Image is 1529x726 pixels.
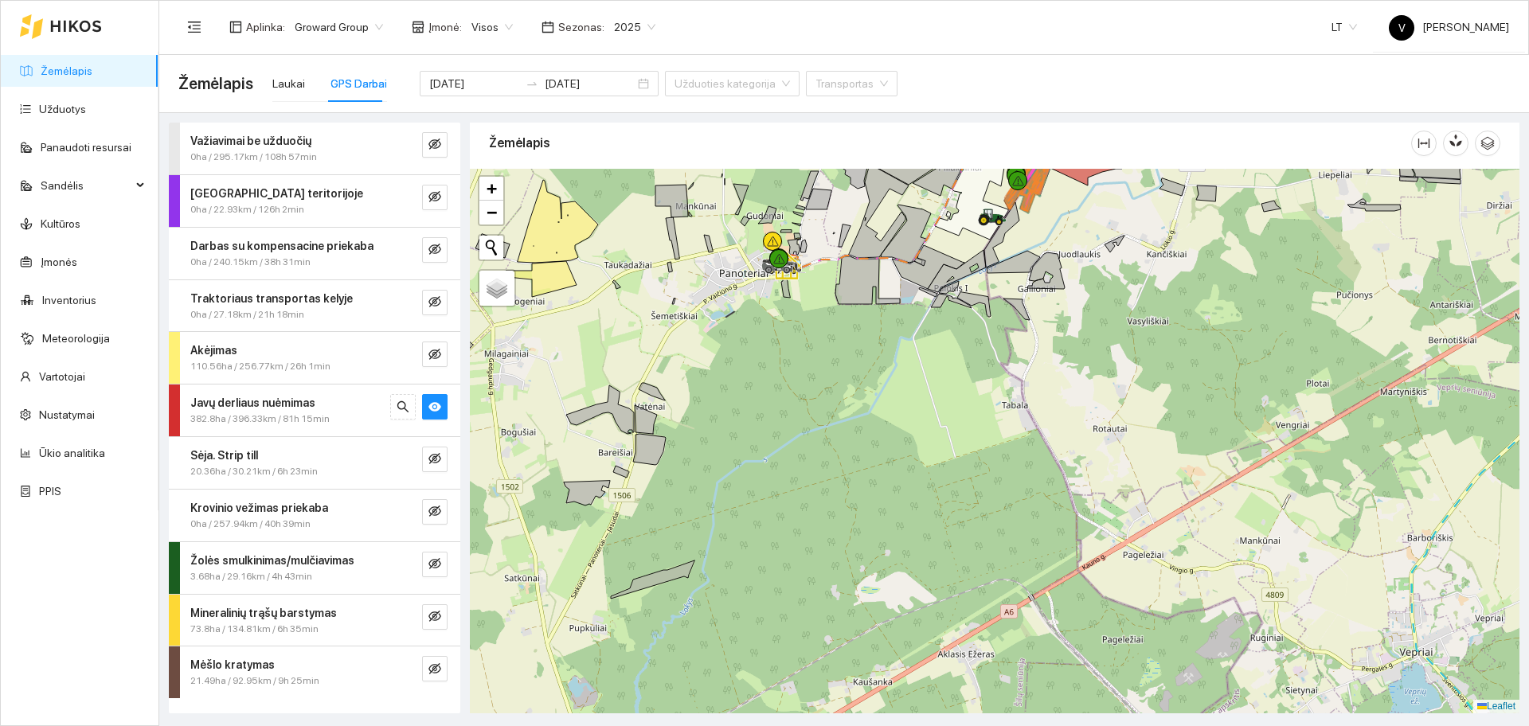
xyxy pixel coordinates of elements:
div: Važiavimai be užduočių0ha / 295.17km / 108h 57mineye-invisible [169,123,460,174]
span: calendar [542,21,554,33]
span: 3.68ha / 29.16km / 4h 43min [190,569,312,584]
span: 21.49ha / 92.95km / 9h 25min [190,673,319,689]
div: GPS Darbai [330,75,387,92]
button: menu-fold [178,11,210,43]
span: eye-invisible [428,243,441,258]
div: Mineralinių trąšų barstymas73.8ha / 134.81km / 6h 35mineye-invisible [169,595,460,646]
a: Ūkio analitika [39,447,105,459]
span: layout [229,21,242,33]
span: 0ha / 22.93km / 126h 2min [190,202,304,217]
div: Akėjimas110.56ha / 256.77km / 26h 1mineye-invisible [169,332,460,384]
span: 2025 [614,15,655,39]
strong: Mėšlo kratymas [190,658,275,671]
span: Žemėlapis [178,71,253,96]
a: Vartotojai [39,370,85,383]
span: eye-invisible [428,348,441,363]
span: search [397,400,409,416]
div: Laukai [272,75,305,92]
span: Sandėlis [41,170,131,201]
span: − [487,202,497,222]
div: [GEOGRAPHIC_DATA] teritorijoje0ha / 22.93km / 126h 2mineye-invisible [169,175,460,227]
a: Leaflet [1477,701,1515,712]
a: Zoom in [479,177,503,201]
strong: [GEOGRAPHIC_DATA] teritorijoje [190,187,363,200]
span: to [526,77,538,90]
button: eye-invisible [422,237,448,263]
strong: Traktoriaus transportas kelyje [190,292,353,305]
span: eye-invisible [428,557,441,572]
span: close-circle [638,78,649,89]
a: Užduotys [39,103,86,115]
button: search [390,394,416,420]
span: 0ha / 27.18km / 21h 18min [190,307,304,322]
span: eye-invisible [428,452,441,467]
span: menu-fold [187,20,201,34]
strong: Sėja. Strip till [190,449,258,462]
a: Panaudoti resursai [41,141,131,154]
span: column-width [1412,137,1436,150]
strong: Žolės smulkinimas/mulčiavimas [190,554,354,567]
button: Initiate a new search [479,236,503,260]
button: eye-invisible [422,552,448,577]
span: 20.36ha / 30.21km / 6h 23min [190,464,318,479]
span: LT [1332,15,1357,39]
input: Pradžios data [429,75,519,92]
a: Įmonės [41,256,77,268]
strong: Mineralinių trąšų barstymas [190,607,337,619]
button: eye-invisible [422,185,448,210]
div: Traktoriaus transportas kelyje0ha / 27.18km / 21h 18mineye-invisible [169,280,460,332]
a: Nustatymai [39,408,95,421]
span: eye-invisible [428,505,441,520]
span: [PERSON_NAME] [1389,21,1509,33]
span: eye [428,400,441,416]
a: PPIS [39,485,61,498]
span: Įmonė : [428,18,462,36]
button: eye-invisible [422,342,448,367]
a: Inventorius [42,294,96,306]
span: + [487,178,497,198]
div: Žemėlapis [489,120,1411,166]
a: Kultūros [41,217,80,230]
span: eye-invisible [428,662,441,677]
span: Visos [471,15,513,39]
a: Zoom out [479,201,503,224]
div: Javų derliaus nuėmimas382.8ha / 396.33km / 81h 15minsearcheye [169,384,460,436]
span: swap-right [526,77,538,90]
span: Aplinka : [246,18,285,36]
strong: Važiavimai be užduočių [190,135,311,147]
span: Groward Group [295,15,383,39]
strong: Akėjimas [190,344,237,357]
button: eye [422,394,448,420]
a: Meteorologija [42,332,110,345]
strong: Javų derliaus nuėmimas [190,396,315,409]
span: eye-invisible [428,295,441,310]
span: eye-invisible [428,610,441,625]
input: Pabaigos data [545,75,635,92]
a: Layers [479,271,514,306]
strong: Krovinio vežimas priekaba [190,502,328,514]
div: Darbas su kompensacine priekaba0ha / 240.15km / 38h 31mineye-invisible [169,228,460,279]
button: eye-invisible [422,604,448,630]
div: Žolės smulkinimas/mulčiavimas3.68ha / 29.16km / 4h 43mineye-invisible [169,542,460,594]
button: column-width [1411,131,1437,156]
div: Sėja. Strip till20.36ha / 30.21km / 6h 23mineye-invisible [169,437,460,489]
span: V [1398,15,1406,41]
span: 0ha / 240.15km / 38h 31min [190,255,311,270]
a: Žemėlapis [41,64,92,77]
span: 73.8ha / 134.81km / 6h 35min [190,622,319,637]
div: Krovinio vežimas priekaba0ha / 257.94km / 40h 39mineye-invisible [169,490,460,541]
div: Mėšlo kratymas21.49ha / 92.95km / 9h 25mineye-invisible [169,646,460,698]
button: eye-invisible [422,447,448,472]
button: eye-invisible [422,656,448,681]
strong: Darbas su kompensacine priekaba [190,240,373,252]
span: eye-invisible [428,138,441,153]
span: Sezonas : [558,18,604,36]
span: shop [412,21,424,33]
button: eye-invisible [422,290,448,315]
span: 382.8ha / 396.33km / 81h 15min [190,412,330,427]
span: 0ha / 295.17km / 108h 57min [190,150,317,165]
span: 0ha / 257.94km / 40h 39min [190,517,311,532]
button: eye-invisible [422,499,448,525]
span: eye-invisible [428,190,441,205]
button: eye-invisible [422,132,448,158]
